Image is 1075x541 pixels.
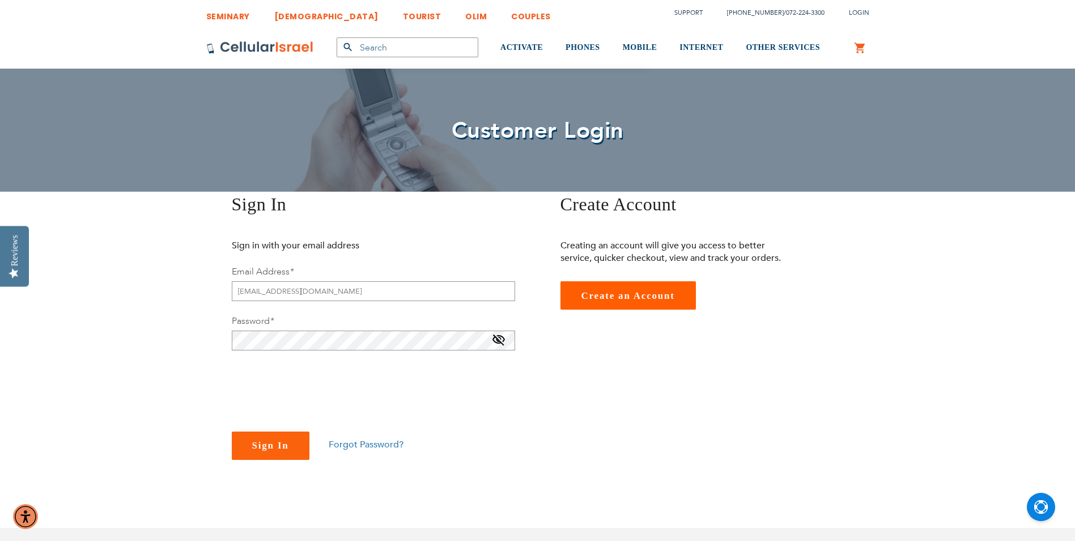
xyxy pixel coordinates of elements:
a: Create an Account [560,281,696,310]
label: Email Address [232,265,294,278]
span: INTERNET [679,43,723,52]
span: Sign In [252,440,289,451]
a: OLIM [465,3,487,24]
span: ACTIVATE [500,43,543,52]
a: MOBILE [623,27,657,69]
span: Sign In [232,194,287,214]
span: MOBILE [623,43,657,52]
li: / [716,5,825,21]
label: Password [232,315,274,327]
span: Create Account [560,194,677,214]
span: Create an Account [581,290,675,301]
a: [PHONE_NUMBER] [727,9,784,17]
input: Email [232,281,515,301]
p: Sign in with your email address [232,239,461,252]
a: ACTIVATE [500,27,543,69]
iframe: reCAPTCHA [232,364,404,408]
input: Search [337,37,478,57]
p: Creating an account will give you access to better service, quicker checkout, view and track your... [560,239,790,264]
a: SEMINARY [206,3,250,24]
a: COUPLES [511,3,551,24]
a: OTHER SERVICES [746,27,820,69]
a: Support [674,9,703,17]
button: Sign In [232,432,309,460]
span: Login [849,9,869,17]
img: Cellular Israel Logo [206,41,314,54]
div: Accessibility Menu [13,504,38,529]
span: PHONES [566,43,600,52]
div: Reviews [10,235,20,266]
a: Forgot Password? [329,438,403,451]
a: 072-224-3300 [786,9,825,17]
a: TOURIST [403,3,441,24]
a: INTERNET [679,27,723,69]
span: Customer Login [452,115,624,146]
a: PHONES [566,27,600,69]
span: OTHER SERVICES [746,43,820,52]
a: [DEMOGRAPHIC_DATA] [274,3,379,24]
